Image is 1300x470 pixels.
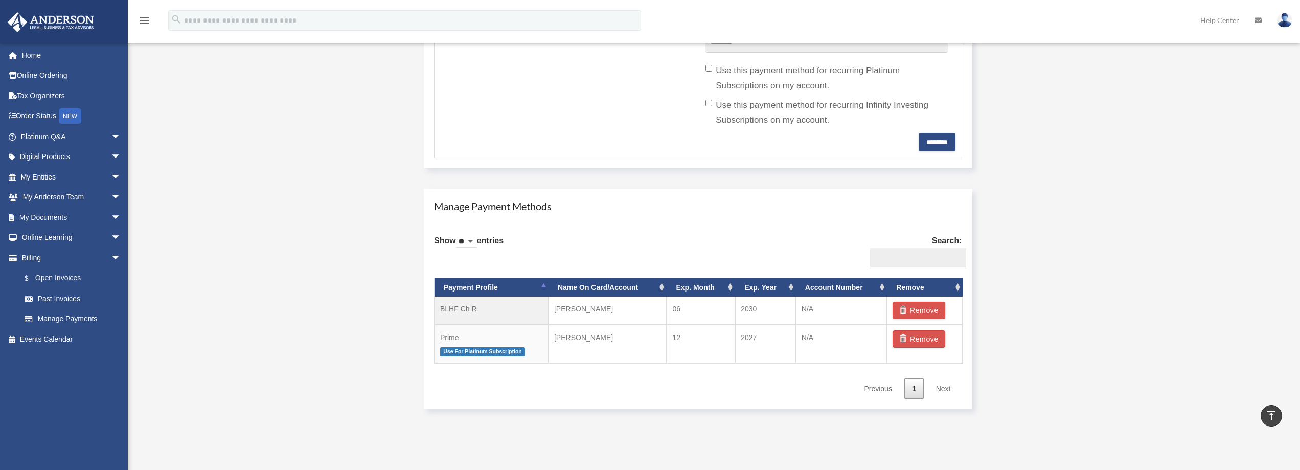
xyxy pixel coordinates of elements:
a: Manage Payments [14,309,131,329]
button: Remove [893,302,945,319]
img: Anderson Advisors Platinum Portal [5,12,97,32]
a: Online Learningarrow_drop_down [7,228,136,248]
a: $Open Invoices [14,268,136,289]
span: $ [30,272,35,285]
label: Show entries [434,234,504,258]
i: search [171,14,182,25]
td: [PERSON_NAME] [549,325,667,363]
span: arrow_drop_down [111,147,131,168]
label: Search: [866,234,962,267]
a: My Anderson Teamarrow_drop_down [7,187,136,208]
th: Exp. Year: activate to sort column ascending [735,278,796,297]
td: 2027 [735,325,796,363]
span: Use For Platinum Subscription [440,347,525,356]
th: Account Number: activate to sort column ascending [796,278,887,297]
td: N/A [796,325,887,363]
select: Showentries [456,236,477,248]
a: menu [138,18,150,27]
h4: Manage Payment Methods [434,199,962,213]
a: Order StatusNEW [7,106,136,127]
input: Use this payment method for recurring Platinum Subscriptions on my account. [705,65,712,72]
td: 2030 [735,297,796,325]
td: Prime [435,325,549,363]
td: [PERSON_NAME] [549,297,667,325]
label: Use this payment method for recurring Infinity Investing Subscriptions on my account. [705,98,947,128]
th: Payment Profile: activate to sort column descending [435,278,549,297]
a: Billingarrow_drop_down [7,248,136,268]
span: arrow_drop_down [111,228,131,249]
a: Home [7,45,136,65]
i: menu [138,14,150,27]
i: vertical_align_top [1265,409,1278,421]
span: arrow_drop_down [111,126,131,147]
th: Remove: activate to sort column ascending [887,278,962,297]
a: Tax Organizers [7,85,136,106]
a: Online Ordering [7,65,136,86]
span: arrow_drop_down [111,248,131,268]
span: arrow_drop_down [111,167,131,188]
span: arrow_drop_down [111,207,131,228]
button: Remove [893,330,945,348]
img: User Pic [1277,13,1292,28]
a: 1 [904,378,924,399]
th: Exp. Month: activate to sort column ascending [667,278,735,297]
a: Previous [856,378,899,399]
label: Use this payment method for recurring Platinum Subscriptions on my account. [705,63,947,94]
input: Search: [870,248,966,267]
td: BLHF Ch R [435,297,549,325]
a: My Documentsarrow_drop_down [7,207,136,228]
a: Platinum Q&Aarrow_drop_down [7,126,136,147]
input: Use this payment method for recurring Infinity Investing Subscriptions on my account. [705,100,712,106]
a: Past Invoices [14,288,136,309]
td: 06 [667,297,735,325]
td: N/A [796,297,887,325]
span: arrow_drop_down [111,187,131,208]
a: Next [928,378,959,399]
a: Events Calendar [7,329,136,349]
div: NEW [59,108,81,124]
a: vertical_align_top [1261,405,1282,427]
a: My Entitiesarrow_drop_down [7,167,136,187]
td: 12 [667,325,735,363]
th: Name On Card/Account: activate to sort column ascending [549,278,667,297]
a: Digital Productsarrow_drop_down [7,147,136,167]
